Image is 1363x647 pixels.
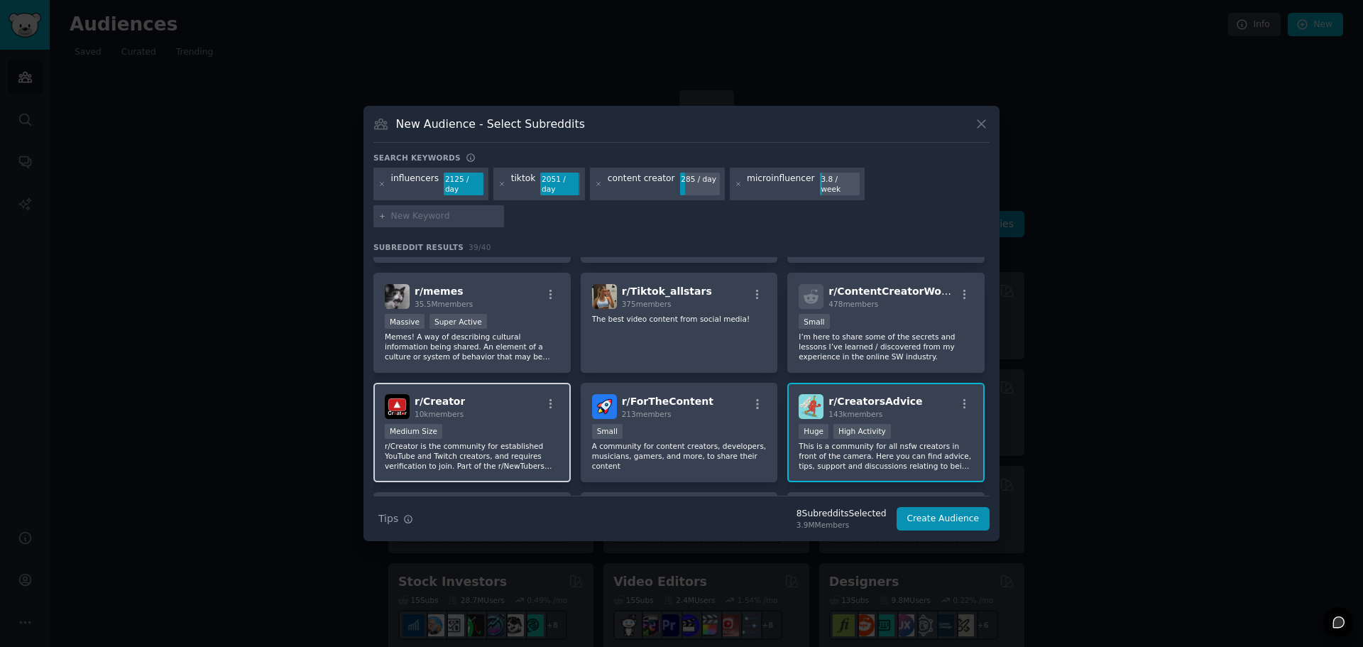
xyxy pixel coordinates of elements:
[622,286,712,297] span: r/ Tiktok_allstars
[828,300,878,308] span: 478 members
[540,173,580,195] div: 2051 / day
[747,173,815,195] div: microinfluencer
[592,441,767,471] p: A community for content creators, developers, musicians, gamers, and more, to share their content
[415,396,465,407] span: r/ Creator
[415,410,464,418] span: 10k members
[415,300,473,308] span: 35.5M members
[828,396,922,407] span: r/ CreatorsAdvice
[385,284,410,309] img: memes
[469,243,491,251] span: 39 / 40
[396,116,585,131] h3: New Audience - Select Subreddits
[799,424,828,439] div: Huge
[378,511,398,526] span: Tips
[385,394,410,419] img: Creator
[385,332,559,361] p: Memes! A way of describing cultural information being shared. An element of a culture or system o...
[415,286,464,297] span: r/ memes
[828,410,882,418] span: 143k members
[828,286,956,297] span: r/ ContentCreatorWorld
[592,314,767,324] p: The best video content from social media!
[373,242,464,252] span: Subreddit Results
[511,173,536,195] div: tiktok
[391,210,499,223] input: New Keyword
[897,507,990,531] button: Create Audience
[592,394,617,419] img: ForTheContent
[385,441,559,471] p: r/Creator is the community for established YouTube and Twitch creators, and requires verification...
[799,332,973,361] p: I’m here to share some of the secrets and lessons I’ve learned / discovered from my experience in...
[833,424,891,439] div: High Activity
[680,173,720,185] div: 285 / day
[385,424,442,439] div: Medium Size
[797,508,887,521] div: 8 Subreddit s Selected
[820,173,860,195] div: 3.8 / week
[797,520,887,530] div: 3.9M Members
[592,284,617,309] img: Tiktok_allstars
[385,314,425,329] div: Massive
[391,173,439,195] div: influencers
[608,173,675,195] div: content creator
[799,314,829,329] div: Small
[799,394,823,419] img: CreatorsAdvice
[429,314,487,329] div: Super Active
[373,506,418,531] button: Tips
[622,410,672,418] span: 213 members
[444,173,483,195] div: 2125 / day
[799,441,973,471] p: This is a community for all nsfw creators in front of the camera. Here you can find advice, tips,...
[622,300,672,308] span: 375 members
[373,153,461,163] h3: Search keywords
[592,424,623,439] div: Small
[622,396,713,407] span: r/ ForTheContent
